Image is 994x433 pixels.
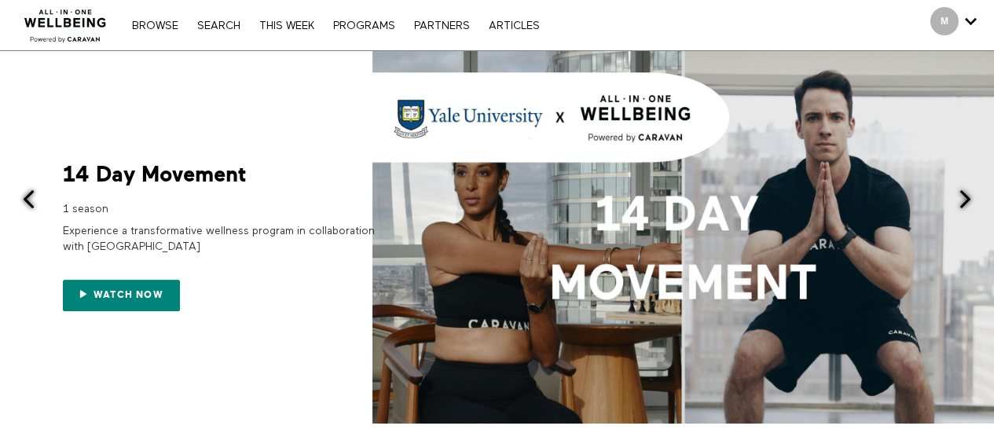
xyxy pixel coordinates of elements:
a: Browse [124,20,186,31]
a: PROGRAMS [325,20,403,31]
a: THIS WEEK [251,20,322,31]
a: Search [189,20,248,31]
a: ARTICLES [481,20,548,31]
nav: Primary [124,17,547,33]
a: PARTNERS [406,20,478,31]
